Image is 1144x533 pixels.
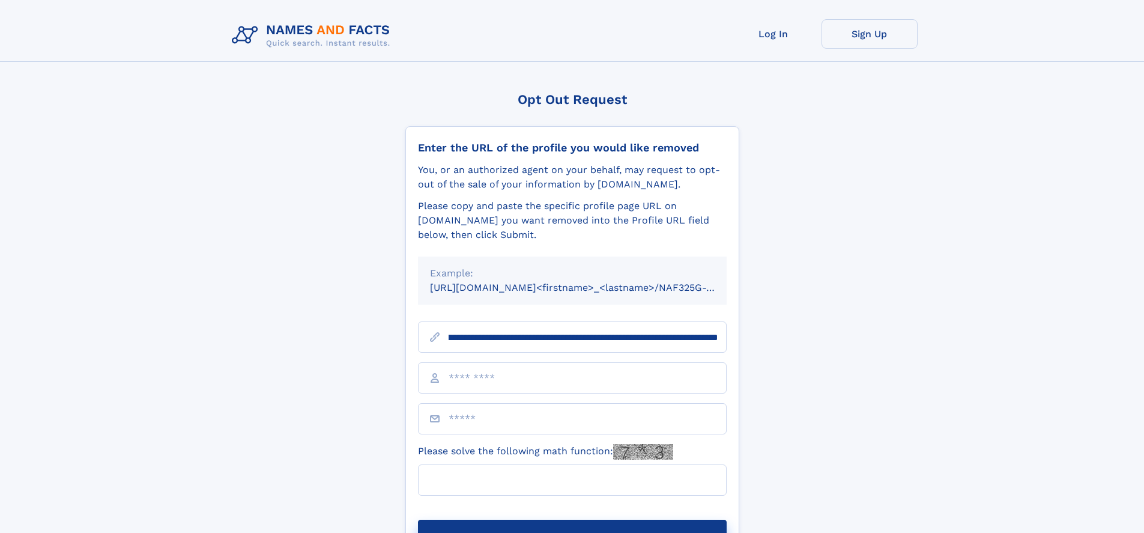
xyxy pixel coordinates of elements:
[430,282,749,293] small: [URL][DOMAIN_NAME]<firstname>_<lastname>/NAF325G-xxxxxxxx
[822,19,918,49] a: Sign Up
[418,199,727,242] div: Please copy and paste the specific profile page URL on [DOMAIN_NAME] you want removed into the Pr...
[418,444,673,460] label: Please solve the following math function:
[430,266,715,281] div: Example:
[418,141,727,154] div: Enter the URL of the profile you would like removed
[725,19,822,49] a: Log In
[227,19,400,52] img: Logo Names and Facts
[405,92,739,107] div: Opt Out Request
[418,163,727,192] div: You, or an authorized agent on your behalf, may request to opt-out of the sale of your informatio...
